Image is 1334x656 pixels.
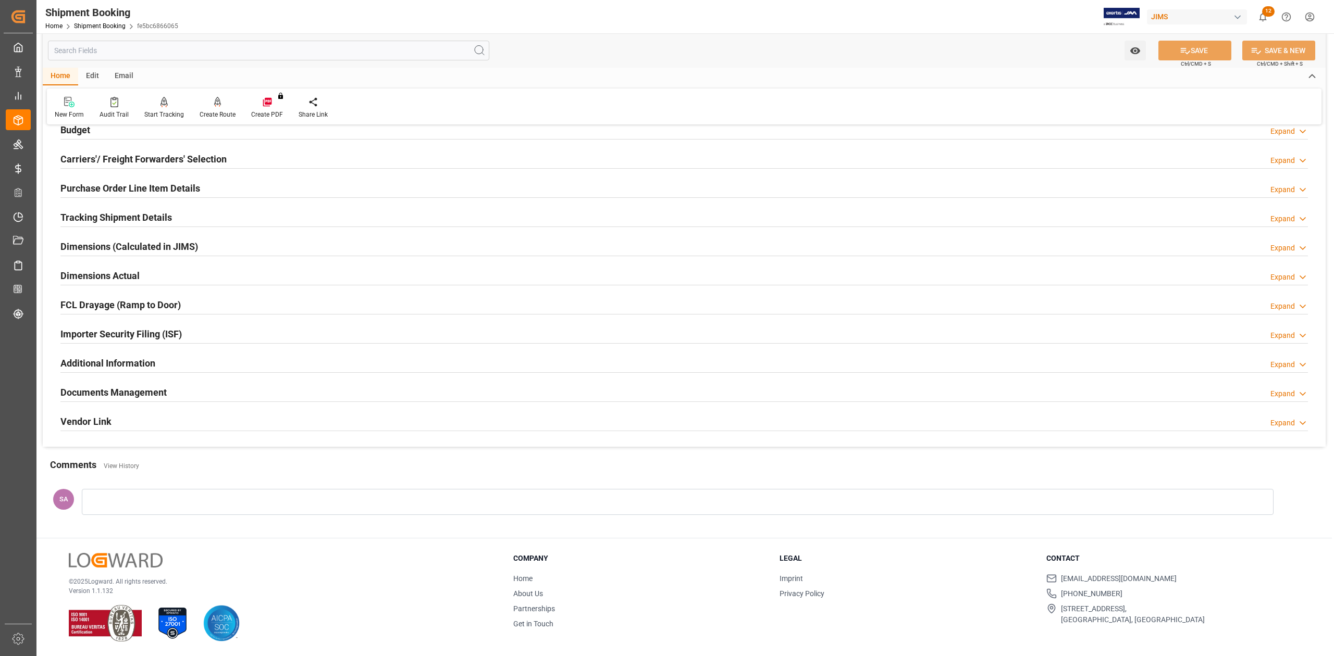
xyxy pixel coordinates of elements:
[60,210,172,224] h2: Tracking Shipment Details
[513,574,533,583] a: Home
[48,41,489,60] input: Search Fields
[60,356,155,370] h2: Additional Information
[69,577,487,586] p: © 2025 Logward. All rights reserved.
[59,495,68,503] span: SA
[78,68,107,85] div: Edit
[45,22,63,30] a: Home
[780,574,803,583] a: Imprint
[1270,213,1295,224] div: Expand
[1270,388,1295,399] div: Expand
[1104,8,1140,26] img: Exertis%20JAM%20-%20Email%20Logo.jpg_1722504956.jpg
[1270,184,1295,195] div: Expand
[1270,272,1295,283] div: Expand
[513,553,767,564] h3: Company
[154,605,191,641] img: ISO 27001 Certification
[1158,41,1231,60] button: SAVE
[43,68,78,85] div: Home
[60,239,198,254] h2: Dimensions (Calculated in JIMS)
[1275,5,1298,29] button: Help Center
[1046,553,1300,564] h3: Contact
[100,110,129,119] div: Audit Trail
[60,181,200,195] h2: Purchase Order Line Item Details
[299,110,328,119] div: Share Link
[1242,41,1315,60] button: SAVE & NEW
[45,5,178,20] div: Shipment Booking
[513,604,555,613] a: Partnerships
[69,586,487,596] p: Version 1.1.132
[1147,9,1247,24] div: JIMS
[780,589,824,598] a: Privacy Policy
[513,589,543,598] a: About Us
[60,152,227,166] h2: Carriers'/ Freight Forwarders' Selection
[1262,6,1275,17] span: 12
[55,110,84,119] div: New Form
[1257,60,1303,68] span: Ctrl/CMD + Shift + S
[1061,588,1122,599] span: [PHONE_NUMBER]
[60,385,167,399] h2: Documents Management
[69,553,163,568] img: Logward Logo
[1270,330,1295,341] div: Expand
[144,110,184,119] div: Start Tracking
[50,458,96,472] h2: Comments
[1270,359,1295,370] div: Expand
[69,605,142,641] img: ISO 9001 & ISO 14001 Certification
[60,123,90,137] h2: Budget
[1125,41,1146,60] button: open menu
[60,269,140,283] h2: Dimensions Actual
[1251,5,1275,29] button: show 12 new notifications
[1270,243,1295,254] div: Expand
[513,620,553,628] a: Get in Touch
[200,110,236,119] div: Create Route
[1270,301,1295,312] div: Expand
[74,22,126,30] a: Shipment Booking
[1147,7,1251,27] button: JIMS
[203,605,240,641] img: AICPA SOC
[104,462,139,470] a: View History
[60,414,112,428] h2: Vendor Link
[780,553,1033,564] h3: Legal
[1270,418,1295,428] div: Expand
[1270,126,1295,137] div: Expand
[1061,603,1205,625] span: [STREET_ADDRESS], [GEOGRAPHIC_DATA], [GEOGRAPHIC_DATA]
[1061,573,1177,584] span: [EMAIL_ADDRESS][DOMAIN_NAME]
[60,327,182,341] h2: Importer Security Filing (ISF)
[107,68,141,85] div: Email
[1181,60,1211,68] span: Ctrl/CMD + S
[60,298,181,312] h2: FCL Drayage (Ramp to Door)
[1270,155,1295,166] div: Expand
